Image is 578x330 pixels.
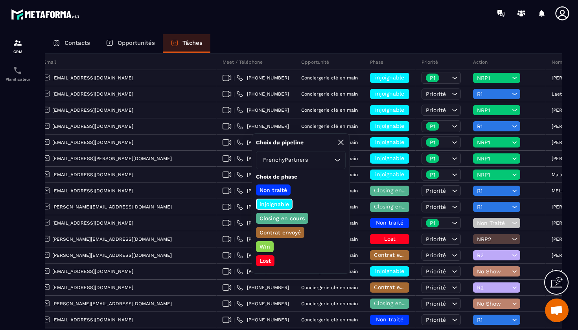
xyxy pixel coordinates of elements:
[545,299,569,322] div: Ouvrir le chat
[309,156,333,164] input: Search for option
[477,236,510,242] span: NRP2
[163,34,210,53] a: Tâches
[118,39,155,46] p: Opportunités
[234,301,235,307] span: |
[237,171,289,178] a: [PHONE_NUMBER]
[182,39,202,46] p: Tâches
[473,59,488,65] p: Action
[374,252,415,258] span: Contrat envoyé
[374,187,419,194] span: Closing en cours
[237,236,289,242] a: [PHONE_NUMBER]
[2,60,33,87] a: schedulerschedulerPlanificateur
[234,253,235,258] span: |
[237,284,289,291] a: [PHONE_NUMBER]
[2,77,33,81] p: Planificateur
[477,107,510,113] span: NRP1
[426,301,446,307] span: Priorité
[237,268,289,275] a: [PHONE_NUMBER]
[301,317,358,323] p: Conciergerie clé en main
[98,34,163,53] a: Opportunités
[261,156,309,164] span: FrenchyPartners
[375,155,404,161] span: injoignable
[477,139,510,146] span: NRP1
[234,140,235,146] span: |
[426,252,446,258] span: Priorité
[430,140,435,145] p: P1
[234,91,235,97] span: |
[234,220,235,226] span: |
[237,301,289,307] a: [PHONE_NUMBER]
[477,220,510,226] span: Non Traité
[375,139,404,145] span: injoignable
[237,252,289,258] a: [PHONE_NUMBER]
[237,204,289,210] a: [PHONE_NUMBER]
[426,188,446,194] span: Priorité
[301,59,329,65] p: Opportunité
[375,90,404,97] span: injoignable
[430,172,435,177] p: P1
[477,317,510,323] span: R1
[301,91,358,97] p: Conciergerie clé en main
[234,172,235,178] span: |
[430,75,435,81] p: P1
[375,74,404,81] span: injoignable
[301,124,358,129] p: Conciergerie clé en main
[234,107,235,113] span: |
[234,204,235,210] span: |
[376,316,403,323] span: Non traité
[477,301,510,307] span: No Show
[301,285,358,290] p: Conciergerie clé en main
[384,236,396,242] span: Lost
[237,75,289,81] a: [PHONE_NUMBER]
[237,220,289,226] a: [PHONE_NUMBER]
[375,268,404,274] span: injoignable
[426,91,446,97] span: Priorité
[477,268,510,275] span: No Show
[237,188,289,194] a: [PHONE_NUMBER]
[13,38,22,48] img: formation
[223,59,263,65] p: Meet / Téléphone
[376,219,403,226] span: Non traité
[301,301,358,306] p: Conciergerie clé en main
[426,317,446,323] span: Priorité
[426,204,446,210] span: Priorité
[477,171,510,178] span: NRP1
[234,75,235,81] span: |
[426,268,446,275] span: Priorité
[370,59,383,65] p: Phase
[237,317,289,323] a: [PHONE_NUMBER]
[258,186,288,194] p: Non traité
[234,317,235,323] span: |
[258,200,290,208] p: injoignable
[64,39,90,46] p: Contacts
[477,155,510,162] span: NRP1
[374,203,419,210] span: Closing en cours
[426,236,446,242] span: Priorité
[11,7,82,22] img: logo
[375,123,404,129] span: injoignable
[430,124,435,129] p: P1
[234,188,235,194] span: |
[237,91,289,97] a: [PHONE_NUMBER]
[430,156,435,161] p: P1
[430,220,435,226] p: P1
[237,107,289,113] a: [PHONE_NUMBER]
[256,139,304,146] p: Choix du pipeline
[258,214,306,222] p: Closing en cours
[234,124,235,129] span: |
[374,300,419,306] span: Closing en cours
[2,32,33,60] a: formationformationCRM
[234,156,235,162] span: |
[301,107,358,113] p: Conciergerie clé en main
[237,123,289,129] a: [PHONE_NUMBER]
[237,155,289,162] a: [PHONE_NUMBER]
[256,173,346,181] p: Choix de phase
[258,257,272,265] p: Lost
[477,284,510,291] span: R2
[426,284,446,291] span: Priorité
[477,188,510,194] span: R1
[477,123,510,129] span: R1
[256,151,346,169] div: Search for option
[477,91,510,97] span: R1
[43,59,56,65] p: Email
